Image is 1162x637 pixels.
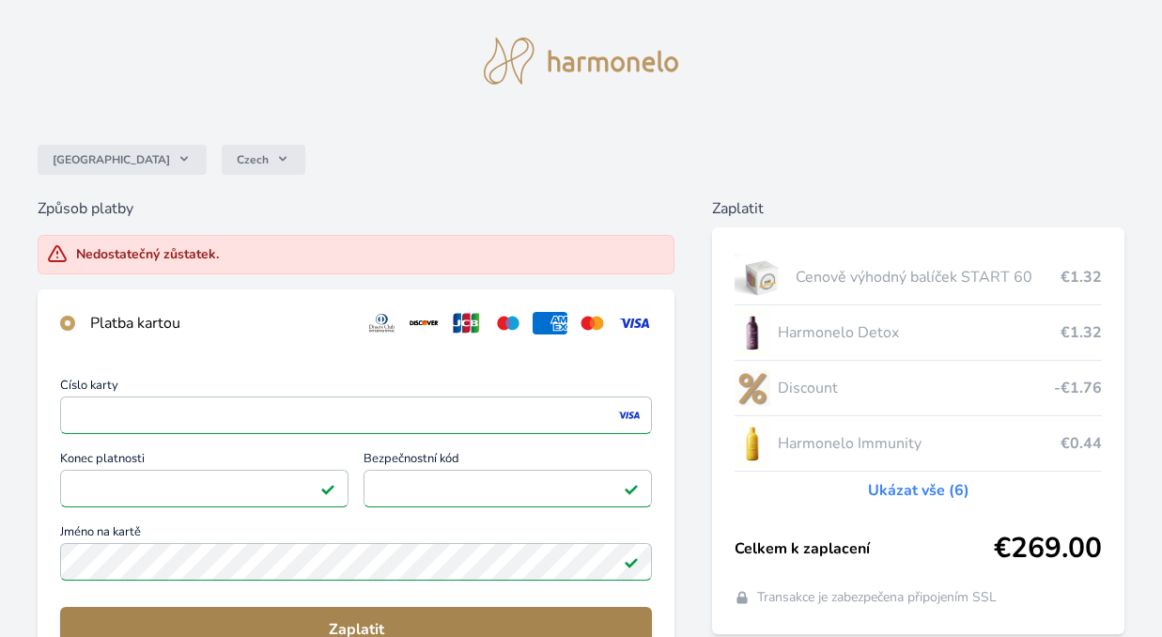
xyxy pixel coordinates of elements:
[38,145,207,175] button: [GEOGRAPHIC_DATA]
[484,38,679,85] img: logo.svg
[616,407,642,424] img: visa
[90,312,349,334] div: Platba kartou
[1054,377,1102,399] span: -€1.76
[364,312,399,334] img: diners.svg
[778,432,1061,455] span: Harmonelo Immunity
[778,321,1061,344] span: Harmonelo Detox
[624,554,639,569] img: Platné pole
[1061,321,1102,344] span: €1.32
[69,475,340,502] iframe: Iframe pro datum vypršení platnosti
[624,481,639,496] img: Platné pole
[372,475,643,502] iframe: Iframe pro bezpečnostní kód
[69,402,643,428] iframe: Iframe pro číslo karty
[796,266,1061,288] span: Cenově výhodný balíček START 60
[868,479,969,502] a: Ukázat vše (6)
[53,152,170,167] span: [GEOGRAPHIC_DATA]
[617,312,652,334] img: visa.svg
[712,197,1124,220] h6: Zaplatit
[449,312,484,334] img: jcb.svg
[778,377,1054,399] span: Discount
[60,380,652,396] span: Číslo karty
[364,453,652,470] span: Bezpečnostní kód
[491,312,526,334] img: maestro.svg
[222,145,305,175] button: Czech
[1061,266,1102,288] span: €1.32
[994,532,1102,566] span: €269.00
[735,309,770,356] img: DETOX_se_stinem_x-lo.jpg
[757,588,997,607] span: Transakce je zabezpečena připojením SSL
[1061,432,1102,455] span: €0.44
[735,420,770,467] img: IMMUNITY_se_stinem_x-lo.jpg
[76,245,219,264] div: Nedostatečný zůstatek.
[735,254,788,301] img: start.jpg
[735,537,994,560] span: Celkem k zaplacení
[735,365,770,412] img: discount-lo.png
[575,312,610,334] img: mc.svg
[60,526,652,543] span: Jméno na kartě
[237,152,269,167] span: Czech
[320,481,335,496] img: Platné pole
[60,453,349,470] span: Konec platnosti
[407,312,442,334] img: discover.svg
[38,197,674,220] h6: Způsob platby
[60,543,652,581] input: Jméno na kartěPlatné pole
[533,312,567,334] img: amex.svg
